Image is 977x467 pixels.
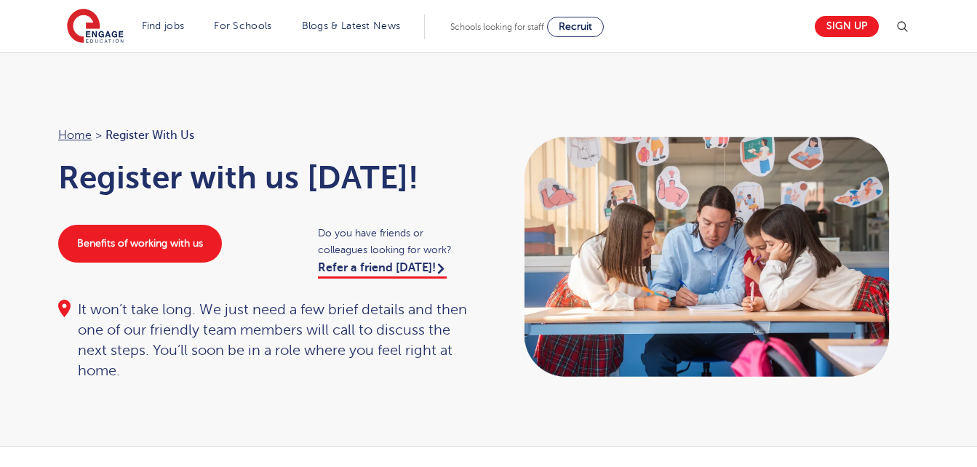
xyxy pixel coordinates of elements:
h1: Register with us [DATE]! [58,159,474,196]
a: Benefits of working with us [58,225,222,263]
a: Recruit [547,17,604,37]
span: Do you have friends or colleagues looking for work? [318,225,474,258]
img: Engage Education [67,9,124,45]
a: Find jobs [142,20,185,31]
div: It won’t take long. We just need a few brief details and then one of our friendly team members wi... [58,300,474,381]
nav: breadcrumb [58,126,474,145]
a: For Schools [214,20,271,31]
span: Schools looking for staff [450,22,544,32]
span: > [95,129,102,142]
a: Refer a friend [DATE]! [318,261,447,279]
a: Home [58,129,92,142]
span: Recruit [559,21,592,32]
span: Register with us [105,126,194,145]
a: Blogs & Latest News [302,20,401,31]
a: Sign up [815,16,879,37]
